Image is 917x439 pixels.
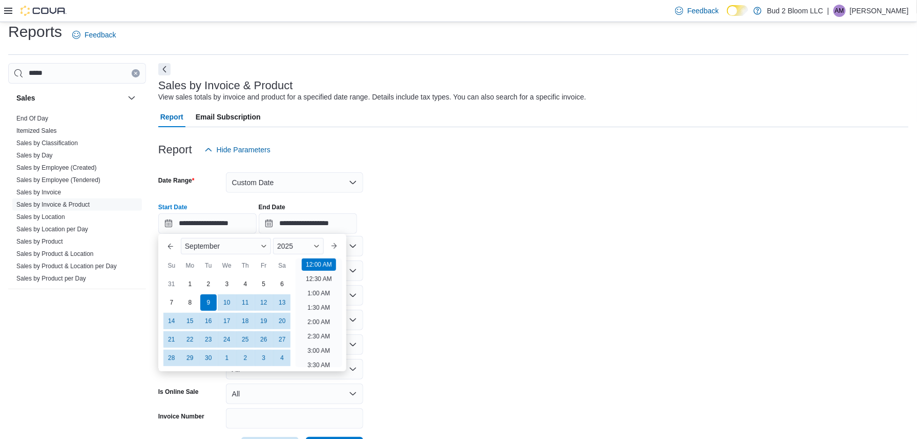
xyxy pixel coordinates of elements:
[256,276,272,292] div: day-5
[16,176,100,184] span: Sales by Employee (Tendered)
[237,350,254,366] div: day-2
[16,115,48,122] a: End Of Day
[158,63,171,75] button: Next
[158,176,195,185] label: Date Range
[200,350,217,366] div: day-30
[16,164,97,172] span: Sales by Employee (Created)
[671,1,723,21] a: Feedback
[68,25,120,45] a: Feedback
[256,313,272,329] div: day-19
[16,189,61,196] a: Sales by Invoice
[303,302,334,314] li: 1:30 AM
[182,331,198,348] div: day-22
[182,350,198,366] div: day-29
[16,152,53,159] a: Sales by Day
[158,412,204,421] label: Invoice Number
[8,22,62,42] h1: Reports
[16,127,57,134] a: Itemized Sales
[158,144,192,156] h3: Report
[833,5,846,17] div: Ariel Mizrahi
[16,226,88,233] a: Sales by Location per Day
[277,242,293,250] span: 2025
[217,145,270,155] span: Hide Parameters
[303,345,334,357] li: 3:00 AM
[237,257,254,274] div: Th
[727,5,748,16] input: Dark Mode
[158,203,187,211] label: Start Date
[16,213,65,221] span: Sales by Location
[274,313,290,329] div: day-20
[200,276,217,292] div: day-2
[16,201,90,209] span: Sales by Invoice & Product
[237,331,254,348] div: day-25
[182,313,198,329] div: day-15
[158,92,587,103] div: View sales totals by invoice and product for a specified date range. Details include tax types. Y...
[16,188,61,196] span: Sales by Invoice
[850,5,909,17] p: [PERSON_NAME]
[16,201,90,208] a: Sales by Invoice & Product
[256,331,272,348] div: day-26
[200,313,217,329] div: day-16
[16,114,48,123] span: End Of Day
[219,294,235,311] div: day-10
[85,30,116,40] span: Feedback
[16,127,57,135] span: Itemized Sales
[158,79,293,92] h3: Sales by Invoice & Product
[196,107,261,127] span: Email Subscription
[274,350,290,366] div: day-4
[200,331,217,348] div: day-23
[16,139,78,147] span: Sales by Classification
[237,313,254,329] div: day-18
[256,294,272,311] div: day-12
[126,92,138,104] button: Sales
[163,313,180,329] div: day-14
[181,238,271,254] div: Button. Open the month selector. September is currently selected.
[16,93,123,103] button: Sales
[767,5,823,17] p: Bud 2 Bloom LLC
[219,350,235,366] div: day-1
[200,257,217,274] div: Tu
[303,287,334,300] li: 1:00 AM
[8,112,146,289] div: Sales
[16,164,97,171] a: Sales by Employee (Created)
[200,294,217,311] div: day-9
[162,238,179,254] button: Previous Month
[237,276,254,292] div: day-4
[158,213,257,234] input: Press the down key to enter a popover containing a calendar. Press the escape key to close the po...
[835,5,844,17] span: AM
[16,250,94,258] span: Sales by Product & Location
[259,213,357,234] input: Press the down key to open a popover containing a calendar.
[16,151,53,159] span: Sales by Day
[349,267,357,275] button: Open list of options
[273,238,324,254] div: Button. Open the year selector. 2025 is currently selected.
[296,258,342,367] ul: Time
[163,294,180,311] div: day-7
[303,359,334,371] li: 3:30 AM
[226,172,363,193] button: Custom Date
[219,331,235,348] div: day-24
[219,257,235,274] div: We
[16,213,65,221] a: Sales by Location
[302,273,336,285] li: 12:30 AM
[16,262,117,270] span: Sales by Product & Location per Day
[349,242,357,250] button: Open list of options
[163,257,180,274] div: Su
[303,330,334,343] li: 2:30 AM
[274,276,290,292] div: day-6
[182,276,198,292] div: day-1
[256,257,272,274] div: Fr
[219,276,235,292] div: day-3
[158,388,199,396] label: Is Online Sale
[687,6,719,16] span: Feedback
[219,313,235,329] div: day-17
[16,275,86,282] a: Sales by Product per Day
[16,93,35,103] h3: Sales
[274,294,290,311] div: day-13
[827,5,829,17] p: |
[226,384,363,404] button: All
[160,107,183,127] span: Report
[326,238,342,254] button: Next month
[16,250,94,257] a: Sales by Product & Location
